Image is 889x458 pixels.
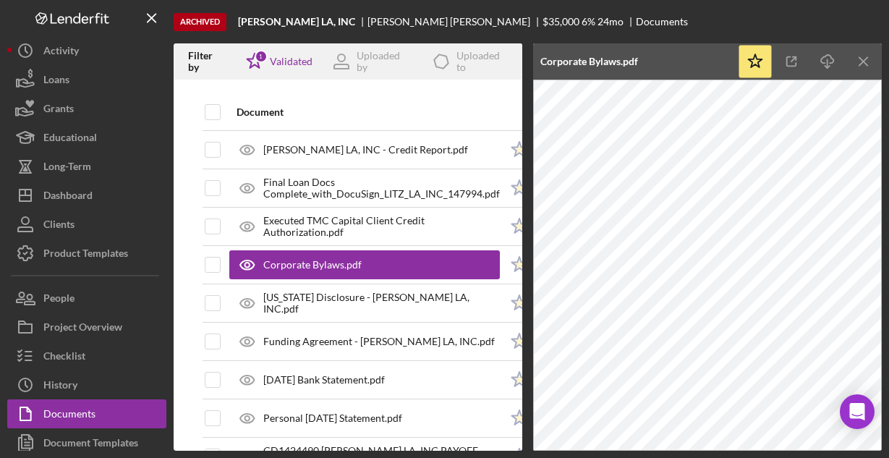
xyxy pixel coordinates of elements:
div: Grants [43,94,74,127]
div: [PERSON_NAME] LA, INC - Credit Report.pdf [263,144,468,156]
button: Educational [7,123,166,152]
div: Long-Term [43,152,91,185]
button: Loans [7,65,166,94]
div: History [43,370,77,403]
div: [PERSON_NAME] [PERSON_NAME] [367,16,543,27]
div: Archived [174,13,226,31]
div: Validated [270,56,312,67]
button: Long-Term [7,152,166,181]
div: Corporate Bylaws.pdf [540,56,638,67]
div: Funding Agreement - [PERSON_NAME] LA, INC.pdf [263,336,495,347]
div: Documents [43,399,95,432]
button: Document Templates [7,428,166,457]
button: Dashboard [7,181,166,210]
button: Product Templates [7,239,166,268]
div: Loans [43,65,69,98]
div: Uploaded to [456,50,511,73]
button: Grants [7,94,166,123]
div: Document [237,106,500,118]
div: [US_STATE] Disclosure - [PERSON_NAME] LA, INC.pdf [263,292,500,315]
div: Dashboard [43,181,93,213]
button: Documents [7,399,166,428]
div: Uploaded by [357,50,413,73]
div: Documents [636,16,688,27]
button: Activity [7,36,166,65]
button: Project Overview [7,313,166,342]
div: 6 % [582,16,595,27]
div: Final Loan Docs Complete_with_DocuSign_LITZ_LA_INC_147994.pdf [263,177,500,200]
div: Checklist [43,342,85,374]
div: Open Intercom Messenger [840,394,875,429]
div: 24 mo [597,16,624,27]
div: $35,000 [543,16,579,27]
div: Executed TMC Capital Client Credit Authorization.pdf [263,215,500,238]
div: Activity [43,36,79,69]
button: Clients [7,210,166,239]
div: Clients [43,210,75,242]
div: Educational [43,123,97,156]
div: Corporate Bylaws.pdf [263,259,362,271]
button: Checklist [7,342,166,370]
div: People [43,284,75,316]
div: Filter by [188,50,237,73]
div: [DATE] Bank Statement.pdf [263,374,385,386]
button: People [7,284,166,313]
button: History [7,370,166,399]
b: [PERSON_NAME] LA, INC [238,16,355,27]
div: 1 [255,50,268,63]
div: Project Overview [43,313,122,345]
div: Personal [DATE] Statement.pdf [263,412,402,424]
div: Product Templates [43,239,128,271]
